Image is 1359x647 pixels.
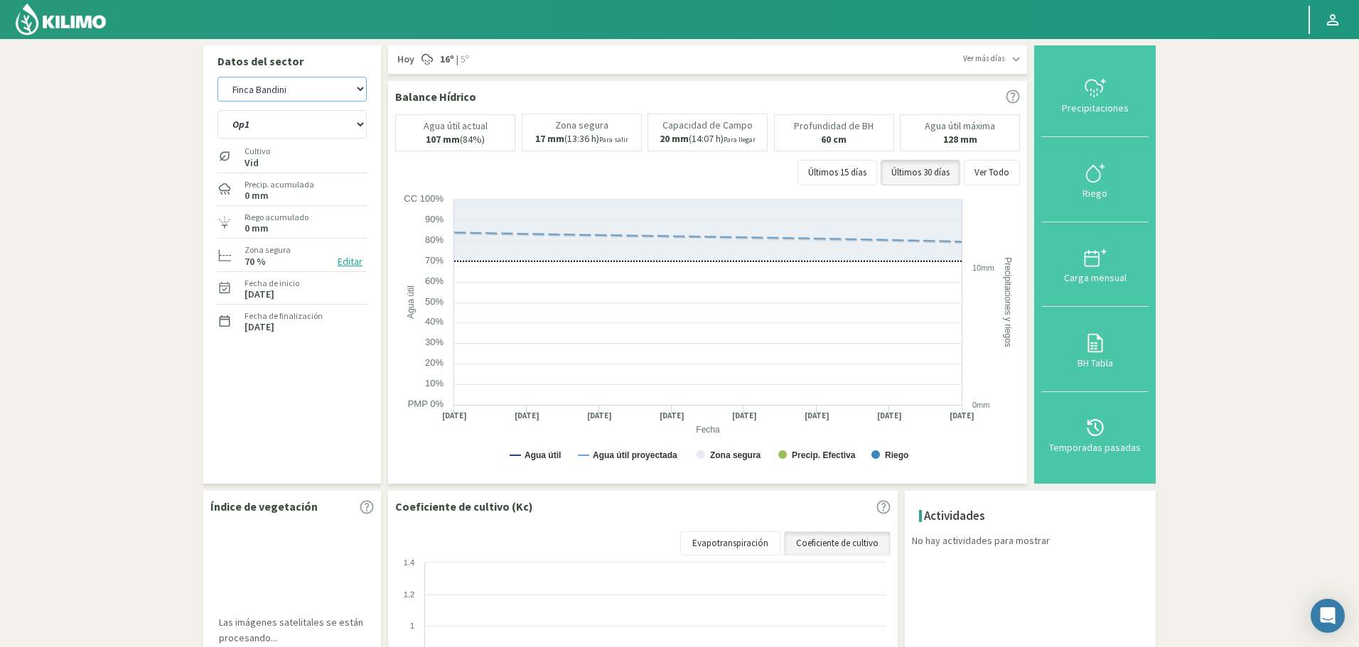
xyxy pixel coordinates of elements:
text: Agua útil [406,286,416,319]
p: Agua útil máxima [925,121,995,131]
text: 40% [425,316,444,327]
div: Carga mensual [1046,273,1144,283]
text: [DATE] [442,411,467,421]
div: Precipitaciones [1046,103,1144,113]
text: 10mm [972,263,994,272]
text: [DATE] [950,411,974,421]
text: [DATE] [660,411,684,421]
text: 60% [425,276,444,286]
button: Temporadas pasadas [1041,392,1149,477]
text: 1 [410,621,414,630]
a: Coeficiente de cultivo [784,531,891,555]
label: Cultivo [245,145,270,158]
b: 107 mm [426,133,460,146]
text: 50% [425,296,444,307]
span: 5º [458,53,469,67]
small: Para salir [599,135,628,144]
span: | [456,53,458,67]
button: Editar [333,254,367,270]
text: Precipitaciones y riegos [1003,257,1013,347]
div: Riego [1046,188,1144,198]
text: 0mm [972,401,989,409]
text: [DATE] [587,411,612,421]
p: Coeficiente de cultivo (Kc) [395,498,533,515]
label: 70 % [245,257,266,266]
p: Datos del sector [217,53,367,70]
div: Las imágenes satelitales se están procesando... [219,615,366,646]
b: 20 mm [660,132,689,145]
text: Precip. Efectiva [792,450,856,460]
text: 1.2 [404,590,414,599]
text: [DATE] [515,411,539,421]
label: [DATE] [245,290,274,299]
h4: Actividades [924,509,985,523]
p: Capacidad de Campo [662,120,753,131]
text: PMP 0% [408,398,444,409]
span: Hoy [395,53,414,67]
text: Riego [885,450,908,460]
p: (13:36 h) [535,134,628,145]
text: [DATE] [805,411,829,421]
p: Zona segura [555,120,608,131]
strong: 16º [440,53,454,65]
img: Kilimo [14,2,107,36]
label: 0 mm [245,191,269,200]
button: Carga mensual [1041,222,1149,307]
text: 20% [425,357,444,368]
button: Precipitaciones [1041,53,1149,137]
p: Profundidad de BH [794,121,874,131]
label: [DATE] [245,322,274,332]
label: Fecha de finalización [245,310,323,322]
button: Ver Todo [964,160,1020,185]
p: No hay actividades para mostrar [912,533,1156,548]
button: Riego [1041,137,1149,222]
label: 0 mm [245,224,269,233]
div: BH Tabla [1046,358,1144,368]
text: Fecha [696,425,720,435]
text: CC 100% [404,193,444,204]
text: 30% [425,337,444,347]
text: 70% [425,255,444,266]
p: (84%) [426,134,485,145]
text: Zona segura [710,450,761,460]
a: Evapotranspiración [680,531,780,555]
text: 1.4 [404,558,414,567]
span: Ver más días [963,53,1005,65]
button: Últimos 30 días [881,160,960,185]
text: Agua útil proyectada [593,450,677,460]
p: Índice de vegetación [210,498,318,515]
div: Temporadas pasadas [1046,442,1144,452]
label: Vid [245,158,270,168]
b: 60 cm [821,133,847,146]
label: Precip. acumulada [245,178,314,191]
text: 10% [425,378,444,388]
small: Para llegar [724,135,756,144]
div: Open Intercom Messenger [1311,599,1345,633]
text: Agua útil [525,450,561,460]
p: Balance Hídrico [395,88,476,105]
button: Últimos 15 días [797,160,877,185]
label: Riego acumulado [245,211,308,224]
button: BH Tabla [1041,307,1149,391]
text: 80% [425,234,444,245]
label: Zona segura [245,244,291,256]
text: [DATE] [732,411,757,421]
b: 128 mm [943,133,977,146]
label: Fecha de inicio [245,277,299,290]
text: 90% [425,214,444,224]
p: Agua útil actual [424,121,488,131]
b: 17 mm [535,132,564,145]
p: (14:07 h) [660,134,756,145]
text: [DATE] [877,411,902,421]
